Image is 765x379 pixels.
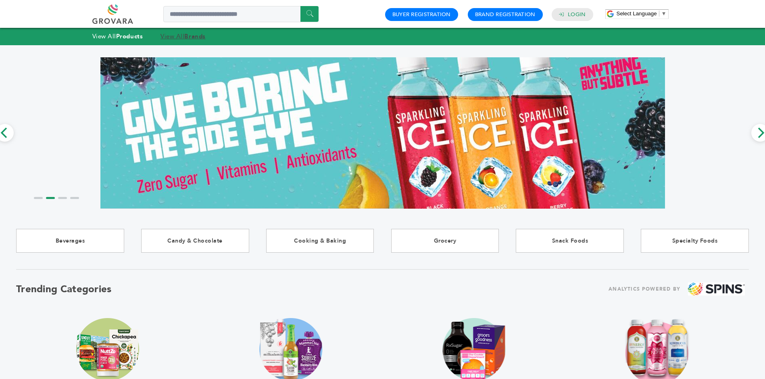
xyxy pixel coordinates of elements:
[516,229,624,253] a: Snack Foods
[392,11,451,18] a: Buyer Registration
[161,32,206,40] a: View AllBrands
[163,6,319,22] input: Search a product or brand...
[100,44,665,221] img: Marketplace Top Banner 2
[58,197,67,199] li: Page dot 3
[609,284,680,294] span: ANALYTICS POWERED BY
[116,32,143,40] strong: Products
[266,229,374,253] a: Cooking & Baking
[70,197,79,199] li: Page dot 4
[617,10,657,17] span: Select Language
[141,229,249,253] a: Candy & Chocolate
[661,10,667,17] span: ▼
[475,11,536,18] a: Brand Registration
[184,32,205,40] strong: Brands
[617,10,667,17] a: Select Language​
[688,283,745,296] img: spins.png
[568,11,586,18] a: Login
[391,229,499,253] a: Grocery
[92,32,143,40] a: View AllProducts
[641,229,749,253] a: Specialty Foods
[16,229,124,253] a: Beverages
[46,197,55,199] li: Page dot 2
[34,197,43,199] li: Page dot 1
[16,283,112,296] h2: Trending Categories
